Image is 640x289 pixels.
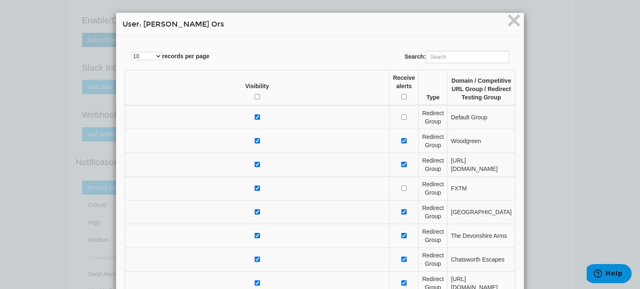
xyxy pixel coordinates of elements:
td: Redirect Group [419,248,447,272]
td: Default Group [447,105,515,129]
label: Search: [405,51,509,63]
h4: User: [PERSON_NAME] Ors [122,19,517,30]
td: [GEOGRAPHIC_DATA] [447,200,515,224]
td: [URL][DOMAIN_NAME] [447,153,515,177]
td: The Devonshire Arms [447,224,515,248]
label: records per page [131,52,210,60]
iframe: Opens a widget where you can find more information [587,264,632,285]
label: Visibility [245,82,269,90]
td: Redirect Group [419,200,447,224]
button: Close [507,13,521,30]
td: Chatsworth Escapes [447,248,515,272]
td: Redirect Group [419,224,447,248]
th: Domain / Competitive URL Group / Redirect Testing Group [447,70,515,106]
td: Redirect Group [419,153,447,177]
span: × [507,6,521,34]
td: FXTM [447,177,515,200]
th: Type [419,70,447,106]
td: Redirect Group [419,129,447,153]
label: Receive alerts [393,74,415,90]
select: records per page [131,52,162,60]
td: Redirect Group [419,177,447,200]
td: Redirect Group [419,105,447,129]
input: Search: [426,51,509,63]
td: Woodgreen [447,129,515,153]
